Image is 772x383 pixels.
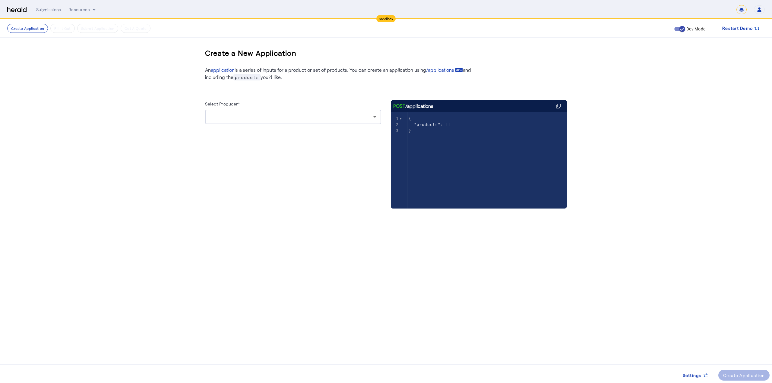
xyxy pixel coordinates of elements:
[409,128,411,133] span: }
[36,7,61,13] div: Submissions
[678,370,713,381] button: Settings
[50,24,74,33] button: Fill it Out
[717,23,765,34] button: Restart Demo
[391,122,400,128] div: 2
[77,24,118,33] button: Submit Application
[205,43,296,63] h3: Create a New Application
[391,116,400,122] div: 1
[205,101,240,106] label: Select Producer*
[426,66,463,74] a: /applications
[233,74,261,80] span: products
[7,7,27,13] img: Herald Logo
[393,102,433,110] div: /applications
[409,122,451,127] span: : []
[121,24,150,33] button: Get A Quote
[391,128,400,134] div: 3
[68,7,97,13] button: Resources dropdown menu
[7,24,48,33] button: Create Application
[683,372,701,378] span: Settings
[211,67,235,73] a: application
[393,102,405,110] span: POST
[391,100,567,196] herald-code-block: /applications
[205,66,476,81] p: An is a series of inputs for a product or set of products. You can create an application using an...
[685,26,705,32] label: Dev Mode
[409,116,411,121] span: {
[414,122,441,127] span: "products"
[722,25,753,32] span: Restart Demo
[376,15,396,22] div: Sandbox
